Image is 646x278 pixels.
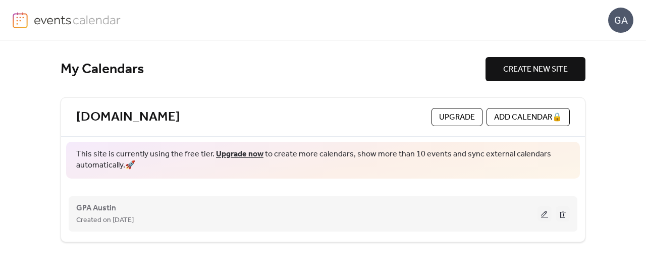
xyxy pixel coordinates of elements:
[76,109,180,126] a: [DOMAIN_NAME]
[34,12,121,27] img: logo-type
[76,214,134,227] span: Created on [DATE]
[76,149,570,172] span: This site is currently using the free tier. to create more calendars, show more than 10 events an...
[216,146,263,162] a: Upgrade now
[61,61,486,78] div: My Calendars
[13,12,28,28] img: logo
[76,205,116,211] a: GPA Austin
[608,8,633,33] div: GA
[439,112,475,124] span: Upgrade
[486,57,585,81] button: CREATE NEW SITE
[432,108,482,126] button: Upgrade
[76,202,116,214] span: GPA Austin
[503,64,568,76] span: CREATE NEW SITE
